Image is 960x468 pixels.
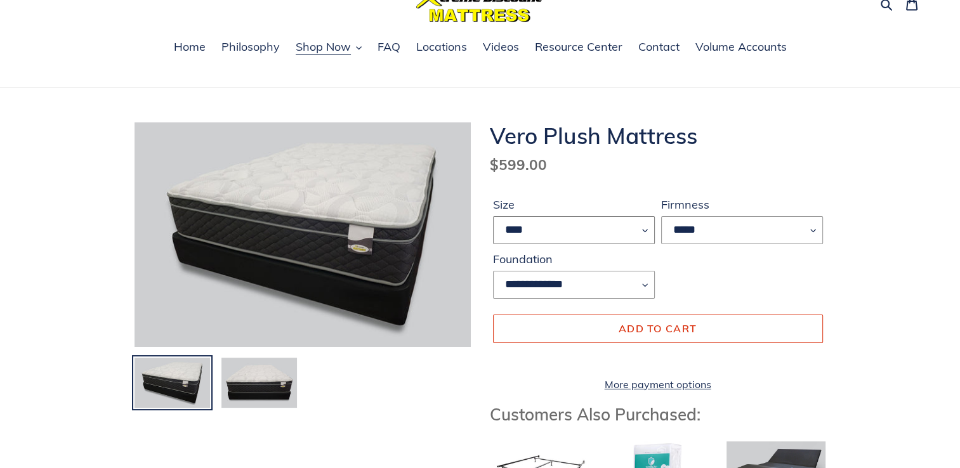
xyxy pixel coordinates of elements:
span: Shop Now [296,39,351,55]
span: Add to cart [619,322,697,335]
a: Contact [632,38,686,57]
a: More payment options [493,377,823,392]
span: Resource Center [535,39,622,55]
button: Shop Now [289,38,368,57]
a: Home [168,38,212,57]
label: Foundation [493,250,655,268]
a: Locations [410,38,473,57]
img: Load image into Gallery viewer, Vero Plush Mattress [220,356,298,410]
span: Volume Accounts [695,39,787,55]
h1: Vero Plush Mattress [490,122,826,149]
button: Add to cart [493,315,823,342]
label: Size [493,196,655,213]
a: Volume Accounts [689,38,793,57]
span: Contact [638,39,680,55]
img: Load image into Gallery viewer, Vero Plush Mattress [133,356,211,410]
label: Firmness [661,196,823,213]
span: Philosophy [221,39,280,55]
h3: Customers Also Purchased: [490,405,826,424]
span: Home [174,39,206,55]
span: FAQ [378,39,400,55]
span: Locations [416,39,467,55]
a: Philosophy [215,38,286,57]
a: Resource Center [529,38,629,57]
span: $599.00 [490,155,547,174]
a: Videos [477,38,525,57]
span: Videos [483,39,519,55]
a: FAQ [371,38,407,57]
